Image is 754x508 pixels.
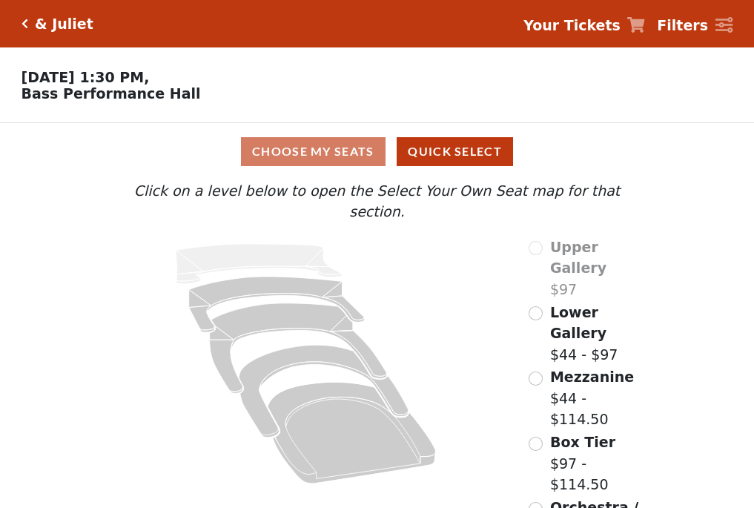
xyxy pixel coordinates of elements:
[268,382,437,484] path: Orchestra / Parterre Circle - Seats Available: 146
[550,304,606,342] span: Lower Gallery
[105,180,649,222] p: Click on a level below to open the Select Your Own Seat map for that section.
[657,15,732,36] a: Filters
[550,239,606,277] span: Upper Gallery
[35,16,93,33] h5: & Juliet
[657,17,708,33] strong: Filters
[523,17,621,33] strong: Your Tickets
[550,434,615,450] span: Box Tier
[397,137,513,166] button: Quick Select
[176,244,343,284] path: Upper Gallery - Seats Available: 0
[550,369,634,385] span: Mezzanine
[550,366,649,430] label: $44 - $114.50
[550,302,649,366] label: $44 - $97
[189,277,365,332] path: Lower Gallery - Seats Available: 153
[550,237,649,300] label: $97
[550,432,649,495] label: $97 - $114.50
[22,19,28,29] a: Click here to go back to filters
[523,15,645,36] a: Your Tickets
